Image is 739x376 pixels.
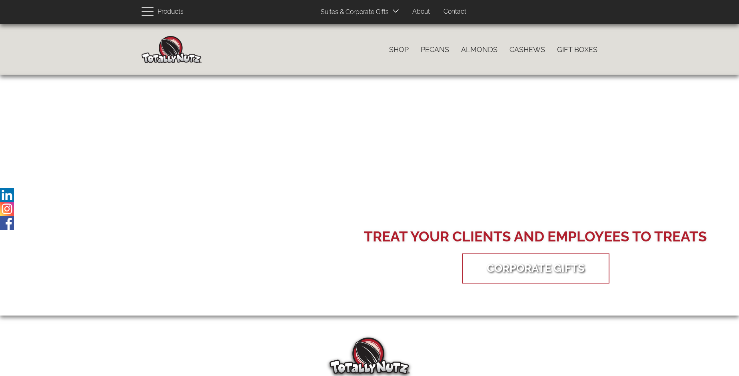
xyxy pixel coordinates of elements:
[315,4,391,20] a: Suites & Corporate Gifts
[455,41,503,58] a: Almonds
[437,4,472,20] a: Contact
[158,6,184,18] span: Products
[330,338,409,374] img: Totally Nutz Logo
[406,4,436,20] a: About
[142,36,202,63] img: Home
[383,41,415,58] a: Shop
[475,255,597,281] a: Corporate Gifts
[364,227,707,247] div: Treat your Clients and Employees to Treats
[415,41,455,58] a: Pecans
[503,41,551,58] a: Cashews
[551,41,603,58] a: Gift Boxes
